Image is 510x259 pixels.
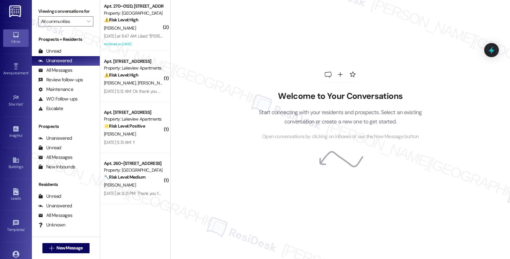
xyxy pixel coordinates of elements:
span: • [28,70,29,74]
div: Apt. 270~012D, [STREET_ADDRESS] [104,3,163,10]
input: All communities [41,16,83,26]
div: New Inbounds [38,164,75,170]
img: ResiDesk Logo [9,5,22,17]
div: Unknown [38,222,65,228]
div: All Messages [38,212,72,219]
a: Buildings [3,155,29,172]
div: Unread [38,144,61,151]
p: Start connecting with your residents and prospects. Select an existing conversation or create a n... [249,108,432,126]
span: [PERSON_NAME] [104,131,136,137]
a: Site Visit • [3,92,29,109]
strong: 🔧 Risk Level: Medium [104,174,145,180]
span: New Message [56,245,83,251]
div: [DATE] 5:31 AM: Y [104,139,135,145]
div: Property: [GEOGRAPHIC_DATA] [104,10,163,17]
div: Unanswered [38,203,72,209]
a: Inbox [3,29,29,47]
div: Unread [38,48,61,55]
div: All Messages [38,154,72,161]
span: [PERSON_NAME] [104,80,138,86]
div: [DATE] at 9:21 PM: Thank you for your message. Our offices are currently closed, but we will cont... [104,190,493,196]
label: Viewing conversations for [38,6,93,16]
strong: 🌟 Risk Level: Positive [104,123,145,129]
span: • [22,132,23,137]
a: Templates • [3,218,29,235]
strong: ⚠️ Risk Level: High [104,72,138,78]
span: Open conversations by clicking on inboxes or use the New Message button [262,133,419,141]
button: New Message [42,243,90,253]
div: Property: Lakeview Apartments [104,65,163,71]
div: Unanswered [38,57,72,64]
div: Property: Lakeview Apartments [104,116,163,122]
div: Prospects [32,123,100,130]
a: Leads [3,186,29,204]
strong: ⚠️ Risk Level: High [104,17,138,23]
div: Archived on [DATE] [103,40,164,48]
span: [PERSON_NAME] [138,80,170,86]
span: [PERSON_NAME] [104,182,136,188]
span: [PERSON_NAME] [104,25,136,31]
i:  [87,19,90,24]
div: Prospects + Residents [32,36,100,43]
div: WO Follow-ups [38,96,77,102]
div: Apt. [STREET_ADDRESS] [104,109,163,116]
div: Maintenance [38,86,73,93]
div: Escalate [38,105,63,112]
div: All Messages [38,67,72,74]
a: Insights • [3,123,29,141]
div: Unread [38,193,61,200]
span: • [23,101,24,106]
i:  [49,246,54,251]
div: Apt. 260~[STREET_ADDRESS] [104,160,163,167]
div: Residents [32,181,100,188]
h2: Welcome to Your Conversations [249,91,432,101]
div: Property: [GEOGRAPHIC_DATA] [104,167,163,174]
div: [DATE] 5:12 AM: Ok thank you as I've had this ongoing issue for years and it's basically nothing ... [104,88,357,94]
div: Apt. [STREET_ADDRESS] [104,58,163,65]
div: Review follow-ups [38,77,83,83]
div: Unanswered [38,135,72,142]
